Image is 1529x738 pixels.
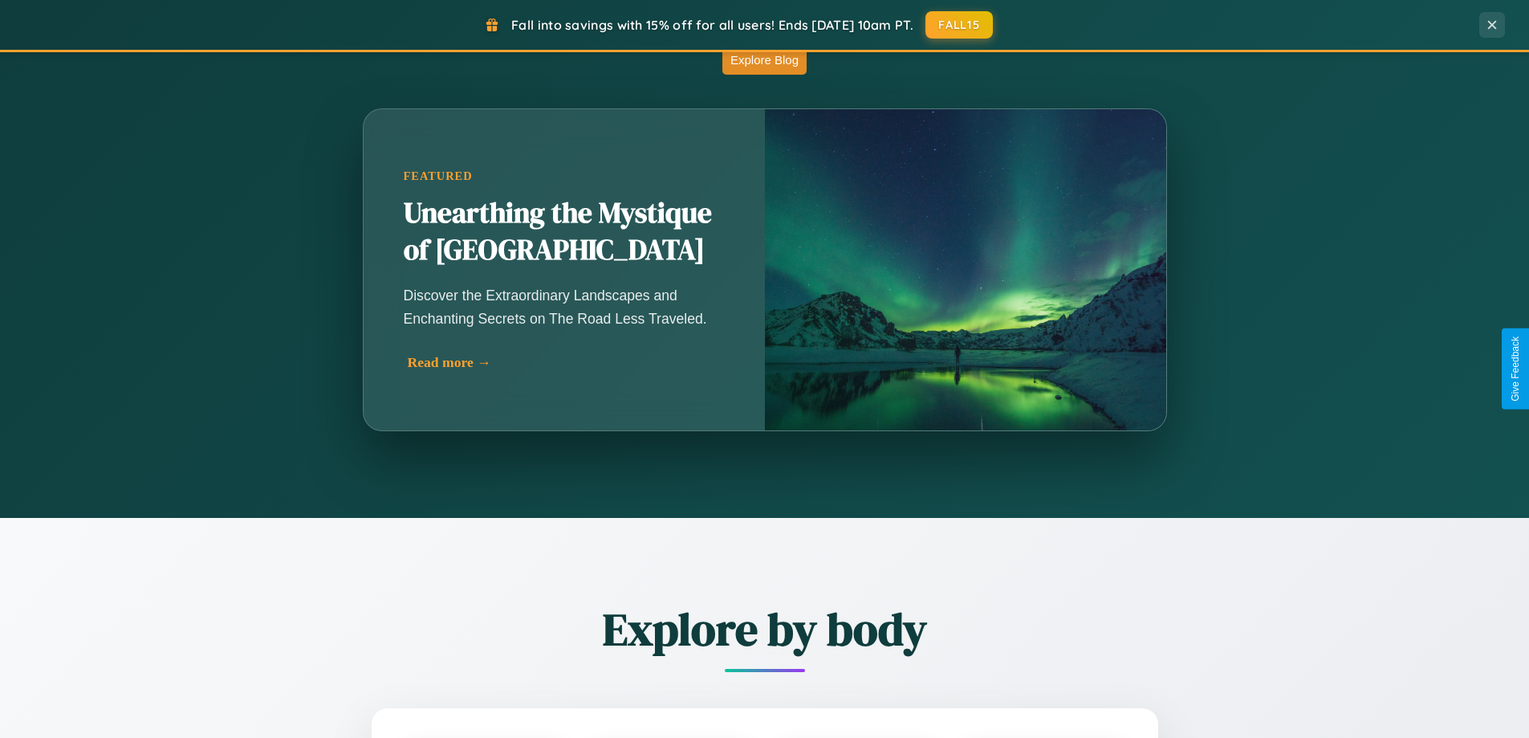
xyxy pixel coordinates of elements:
[925,11,993,39] button: FALL15
[1510,336,1521,402] div: Give Feedback
[722,45,807,75] button: Explore Blog
[283,598,1246,660] h2: Explore by body
[404,284,725,329] p: Discover the Extraordinary Landscapes and Enchanting Secrets on The Road Less Traveled.
[404,195,725,269] h2: Unearthing the Mystique of [GEOGRAPHIC_DATA]
[511,17,913,33] span: Fall into savings with 15% off for all users! Ends [DATE] 10am PT.
[408,354,729,371] div: Read more →
[404,169,725,183] div: Featured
